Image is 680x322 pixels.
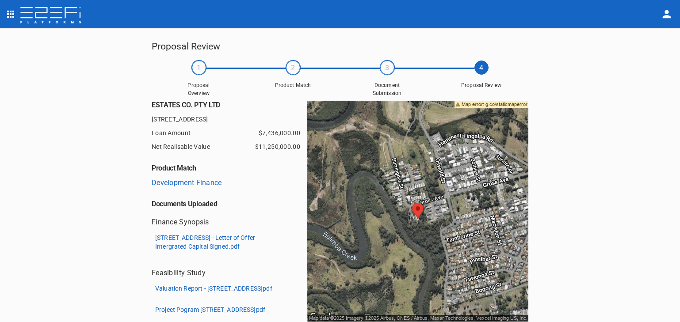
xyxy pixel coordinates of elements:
[152,114,307,125] span: [STREET_ADDRESS]
[152,157,307,172] h6: Product Match
[271,82,315,89] span: Product Match
[152,231,291,254] button: [STREET_ADDRESS] - Letter of Offer Intergrated Capital Signed.pdf
[155,233,287,251] p: [STREET_ADDRESS] - Letter of Offer Intergrated Capital Signed.pdf
[307,101,528,322] img: staticmap
[152,193,307,208] h6: Documents Uploaded
[255,142,300,152] span: $11,250,000.00
[152,268,206,278] p: Feasibility Study
[259,128,300,138] span: $7,436,000.00
[152,39,528,54] h5: Proposal Review
[152,128,286,138] span: Loan Amount
[152,217,209,227] p: Finance Synopsis
[152,101,307,109] h6: ESTATES CO. PTY LTD
[152,178,222,187] a: Development Finance
[152,303,269,317] button: Project Pogram [STREET_ADDRESS]pdf
[152,142,286,152] span: Net Realisable Value
[365,82,409,97] span: Document Submission
[459,82,504,89] span: Proposal Review
[177,82,221,97] span: Proposal Overview
[155,284,272,293] p: Valuation Report - [STREET_ADDRESS]pdf
[155,305,265,314] p: Project Pogram [STREET_ADDRESS]pdf
[152,281,276,295] button: Valuation Report - [STREET_ADDRESS]pdf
